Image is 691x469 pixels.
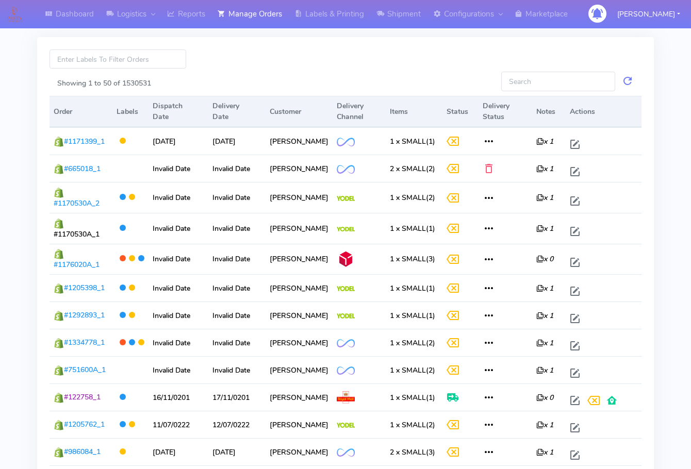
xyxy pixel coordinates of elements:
[337,391,355,404] img: Royal Mail
[54,260,100,270] span: #1176020A_1
[266,96,333,127] th: Customer
[112,96,149,127] th: Labels
[208,155,266,182] td: Invalid Date
[442,96,479,127] th: Status
[390,447,435,457] span: (3)
[64,164,101,174] span: #665018_1
[390,283,435,293] span: (1)
[390,254,435,264] span: (3)
[149,155,208,182] td: Invalid Date
[208,301,266,329] td: Invalid Date
[337,448,355,457] img: OnFleet
[64,392,101,402] span: #122758_1
[390,311,435,321] span: (1)
[149,411,208,438] td: 11/07/0222
[54,198,100,208] span: #1170530A_2
[566,96,641,127] th: Actions
[337,423,355,428] img: Yodel
[390,164,426,174] span: 2 x SMALL
[266,155,333,182] td: [PERSON_NAME]
[208,244,266,275] td: Invalid Date
[149,301,208,329] td: Invalid Date
[64,447,101,457] span: #986084_1
[266,301,333,329] td: [PERSON_NAME]
[50,49,186,69] input: Enter Labels To Filter Orders
[64,137,105,146] span: #1171399_1
[208,96,266,127] th: Delivery Date
[337,250,355,268] img: DPD
[390,365,435,375] span: (2)
[149,127,208,155] td: [DATE]
[386,96,442,127] th: Items
[208,274,266,301] td: Invalid Date
[390,338,426,348] span: 1 x SMALL
[536,193,553,203] i: x 1
[64,365,106,375] span: #751600A_1
[266,329,333,356] td: [PERSON_NAME]
[149,213,208,244] td: Invalid Date
[337,339,355,348] img: OnFleet
[337,227,355,232] img: Yodel
[149,244,208,275] td: Invalid Date
[390,420,435,430] span: (2)
[390,224,426,233] span: 1 x SMALL
[64,338,105,347] span: #1334778_1
[266,411,333,438] td: [PERSON_NAME]
[149,274,208,301] td: Invalid Date
[532,96,566,127] th: Notes
[536,283,553,293] i: x 1
[149,96,208,127] th: Dispatch Date
[536,420,553,430] i: x 1
[64,310,105,320] span: #1292893_1
[337,138,355,146] img: OnFleet
[337,165,355,174] img: OnFleet
[333,96,386,127] th: Delivery Channel
[479,96,532,127] th: Delivery Status
[149,182,208,213] td: Invalid Date
[390,447,426,457] span: 2 x SMALL
[149,383,208,411] td: 16/11/0201
[390,137,435,146] span: (1)
[390,193,435,203] span: (2)
[57,78,151,89] label: Showing 1 to 50 of 1530531
[536,311,553,321] i: x 1
[208,182,266,213] td: Invalid Date
[64,283,105,293] span: #1205398_1
[337,286,355,291] img: Yodel
[266,438,333,465] td: [PERSON_NAME]
[208,411,266,438] td: 12/07/0222
[149,438,208,465] td: [DATE]
[208,438,266,465] td: [DATE]
[266,274,333,301] td: [PERSON_NAME]
[149,329,208,356] td: Invalid Date
[536,137,553,146] i: x 1
[208,213,266,244] td: Invalid Date
[64,420,105,429] span: #1205762_1
[536,447,553,457] i: x 1
[208,329,266,356] td: Invalid Date
[266,383,333,411] td: [PERSON_NAME]
[536,393,553,403] i: x 0
[390,254,426,264] span: 1 x SMALL
[390,164,435,174] span: (2)
[390,393,426,403] span: 1 x SMALL
[390,137,426,146] span: 1 x SMALL
[337,313,355,319] img: Yodel
[54,229,100,239] span: #1170530A_1
[266,213,333,244] td: [PERSON_NAME]
[266,127,333,155] td: [PERSON_NAME]
[266,356,333,383] td: [PERSON_NAME]
[50,96,112,127] th: Order
[610,4,688,25] button: [PERSON_NAME]
[337,366,355,375] img: OnFleet
[208,356,266,383] td: Invalid Date
[536,254,553,264] i: x 0
[390,283,426,293] span: 1 x SMALL
[501,72,615,91] input: Search
[536,365,553,375] i: x 1
[208,127,266,155] td: [DATE]
[536,224,553,233] i: x 1
[390,224,435,233] span: (1)
[266,244,333,275] td: [PERSON_NAME]
[390,193,426,203] span: 1 x SMALL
